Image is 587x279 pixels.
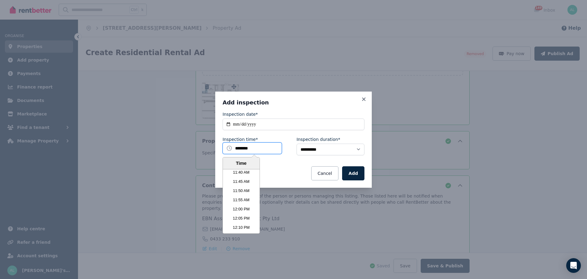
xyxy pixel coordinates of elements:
[223,223,260,232] li: 12:10 PM
[223,214,260,223] li: 12:05 PM
[223,186,260,195] li: 11:50 AM
[223,168,260,177] li: 11:40 AM
[223,99,364,106] h3: Add inspection
[297,136,340,142] label: Inspection duration*
[223,232,260,241] li: 12:15 PM
[223,205,260,214] li: 12:00 PM
[223,136,258,142] label: Inspection time*
[223,111,258,117] label: Inspection date*
[342,166,364,180] button: Add
[223,177,260,186] li: 11:45 AM
[223,169,260,233] ul: Time
[224,160,258,167] div: Time
[223,195,260,205] li: 11:55 AM
[566,258,581,273] div: Open Intercom Messenger
[311,166,338,180] button: Cancel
